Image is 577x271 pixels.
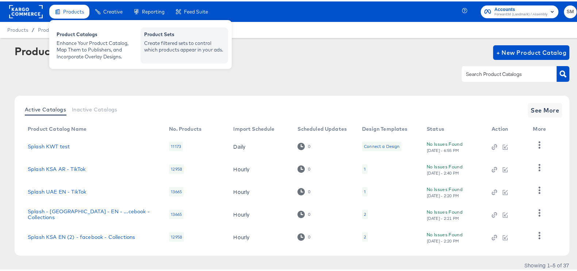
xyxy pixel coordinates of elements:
span: Feed Suite [184,7,208,13]
div: 0 [297,232,310,239]
div: Product Catalog Name [28,125,86,130]
div: 0 [308,233,311,238]
a: Product Catalogs [38,26,78,31]
span: See More [531,104,559,114]
a: Splash KSA AR - TikTok [28,165,85,171]
div: 2 [364,210,366,216]
div: 2 [364,233,366,238]
button: + New Product Catalog [493,44,569,58]
div: Product Catalogs [15,44,104,56]
div: 2 [362,208,368,218]
a: Splash KSA EN (2) - facebook - Collections [28,233,135,238]
div: 0 [297,164,310,171]
th: Status [421,122,486,134]
div: 12958 [169,163,184,172]
div: 13665 [169,186,184,195]
div: No. Products [169,125,201,130]
button: SM [564,4,577,17]
div: Scheduled Updates [297,125,347,130]
div: Design Templates [362,125,407,130]
span: + New Product Catalog [496,46,566,56]
div: Showing 1–5 of 37 [524,261,569,266]
span: Reporting [142,7,165,13]
div: 0 [297,141,310,148]
span: Active Catalogs [25,105,66,111]
div: 1 [364,187,366,193]
div: 0 [308,210,311,215]
div: 1 [362,186,368,195]
input: Search Product Catalogs [465,69,542,77]
div: 2 [362,231,368,240]
a: Splash KWT test [28,142,70,148]
span: SM [567,6,574,15]
td: Hourly [227,179,292,202]
div: 1 [362,163,368,172]
th: Action [486,122,527,134]
div: 13665 [169,208,184,218]
a: Splash - [GEOGRAPHIC_DATA] - EN - ...cebook - Collections [28,207,154,219]
div: Connect a Design [364,142,400,148]
div: 11173 [169,140,183,150]
td: Hourly [227,202,292,224]
button: AccountsForward3d (Landmark) / Assembly [481,4,558,17]
td: Hourly [227,224,292,247]
div: 1 [364,165,366,171]
div: 0 [308,188,311,193]
div: 0 [308,142,311,148]
div: 0 [297,187,310,194]
span: Creative [103,7,123,13]
span: Inactive Catalogs [72,105,118,111]
span: Accounts [495,4,547,12]
div: 0 [308,165,311,170]
div: 12958 [169,231,184,240]
td: Daily [227,134,292,156]
td: Hourly [227,156,292,179]
a: Splash UAE EN - TikTok [28,187,86,193]
span: / [28,26,38,31]
span: Forward3d (Landmark) / Assembly [495,10,547,16]
button: See More [528,102,562,116]
div: Connect a Design [362,140,401,150]
div: Import Schedule [233,125,274,130]
span: Products [7,26,28,31]
div: 0 [297,209,310,216]
th: More [527,122,555,134]
span: Products [63,7,84,13]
